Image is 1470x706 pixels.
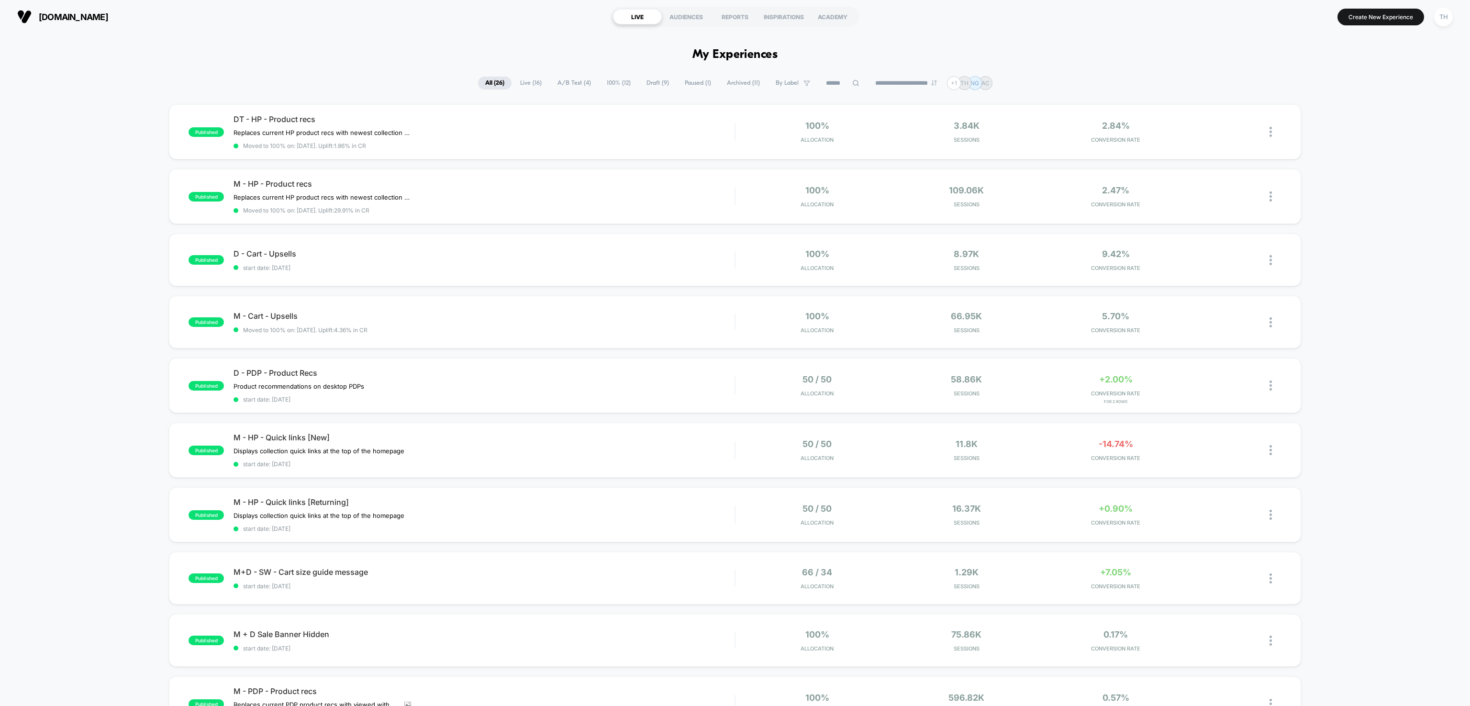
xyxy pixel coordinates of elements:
[662,9,711,24] div: AUDIENCES
[1270,636,1272,646] img: close
[1044,645,1188,652] span: CONVERSION RATE
[234,311,735,321] span: M - Cart - Upsells
[234,525,735,532] span: start date: [DATE]
[951,629,981,639] span: 75.86k
[952,504,981,514] span: 16.37k
[894,201,1039,208] span: Sessions
[234,583,735,590] span: start date: [DATE]
[805,311,829,321] span: 100%
[189,192,224,202] span: published
[1270,127,1272,137] img: close
[1270,573,1272,583] img: close
[189,510,224,520] span: published
[613,9,662,24] div: LIVE
[243,326,367,334] span: Moved to 100% on: [DATE] . Uplift: 4.36% in CR
[1103,629,1128,639] span: 0.17%
[1270,381,1272,391] img: close
[1431,7,1456,27] button: TH
[1102,249,1130,259] span: 9.42%
[639,77,676,90] span: Draft ( 9 )
[189,381,224,391] span: published
[1337,9,1424,25] button: Create New Experience
[801,265,834,271] span: Allocation
[802,567,832,577] span: 66 / 34
[513,77,549,90] span: Live ( 16 )
[692,48,778,62] h1: My Experiences
[802,439,832,449] span: 50 / 50
[805,249,829,259] span: 100%
[759,9,808,24] div: INSPIRATIONS
[711,9,759,24] div: REPORTS
[234,249,735,258] span: D - Cart - Upsells
[805,185,829,195] span: 100%
[1044,519,1188,526] span: CONVERSION RATE
[1044,265,1188,271] span: CONVERSION RATE
[189,127,224,137] span: published
[243,142,366,149] span: Moved to 100% on: [DATE] . Uplift: 1.86% in CR
[1099,504,1133,514] span: +0.90%
[960,79,969,87] p: TH
[234,512,404,519] span: Displays collection quick links at the top of the homepage
[1102,121,1130,131] span: 2.84%
[189,636,224,645] span: published
[1099,439,1133,449] span: -14.74%
[894,265,1039,271] span: Sessions
[981,79,990,87] p: AC
[234,114,735,124] span: DT - HP - Product recs
[970,79,979,87] p: NG
[956,439,978,449] span: 11.8k
[234,382,364,390] span: Product recommendations on desktop PDPs
[1044,136,1188,143] span: CONVERSION RATE
[234,396,735,403] span: start date: [DATE]
[894,136,1039,143] span: Sessions
[805,629,829,639] span: 100%
[1044,583,1188,590] span: CONVERSION RATE
[1044,390,1188,397] span: CONVERSION RATE
[894,390,1039,397] span: Sessions
[678,77,718,90] span: Paused ( 1 )
[478,77,512,90] span: All ( 26 )
[948,693,984,703] span: 596.82k
[1044,455,1188,461] span: CONVERSION RATE
[801,455,834,461] span: Allocation
[234,433,735,442] span: M - HP - Quick links [New]
[951,311,982,321] span: 66.95k
[951,374,982,384] span: 58.86k
[954,121,980,131] span: 3.84k
[243,207,369,214] span: Moved to 100% on: [DATE] . Uplift: 29.91% in CR
[1270,317,1272,327] img: close
[234,567,735,577] span: M+D - SW - Cart size guide message
[234,179,735,189] span: M - HP - Product recs
[894,327,1039,334] span: Sessions
[234,460,735,468] span: start date: [DATE]
[234,497,735,507] span: M - HP - Quick links [Returning]
[1102,311,1129,321] span: 5.70%
[14,9,111,24] button: [DOMAIN_NAME]
[1270,445,1272,455] img: close
[947,76,961,90] div: + 1
[894,519,1039,526] span: Sessions
[189,317,224,327] span: published
[234,129,411,136] span: Replaces current HP product recs with newest collection (pre fall 2025)
[1434,8,1453,26] div: TH
[189,255,224,265] span: published
[931,80,937,86] img: end
[189,446,224,455] span: published
[802,374,832,384] span: 50 / 50
[1044,327,1188,334] span: CONVERSION RATE
[1044,201,1188,208] span: CONVERSION RATE
[234,447,404,455] span: Displays collection quick links at the top of the homepage
[802,504,832,514] span: 50 / 50
[801,519,834,526] span: Allocation
[234,264,735,271] span: start date: [DATE]
[894,645,1039,652] span: Sessions
[1102,185,1129,195] span: 2.47%
[776,79,799,87] span: By Label
[954,249,979,259] span: 8.97k
[801,327,834,334] span: Allocation
[234,629,735,639] span: M + D Sale Banner Hidden
[720,77,767,90] span: Archived ( 11 )
[1270,510,1272,520] img: close
[1099,374,1133,384] span: +2.00%
[805,693,829,703] span: 100%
